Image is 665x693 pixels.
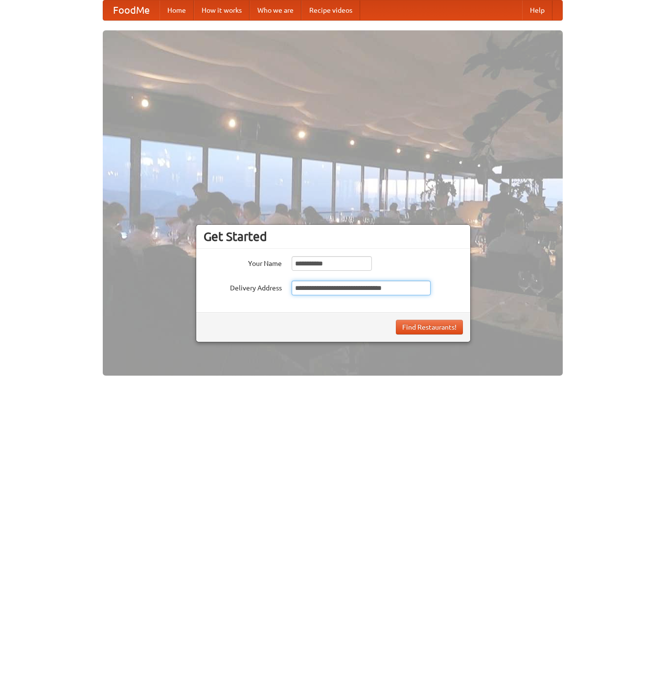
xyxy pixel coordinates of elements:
a: Who we are [250,0,301,20]
a: Home [160,0,194,20]
a: FoodMe [103,0,160,20]
label: Delivery Address [204,281,282,293]
a: Recipe videos [301,0,360,20]
a: Help [522,0,552,20]
button: Find Restaurants! [396,320,463,335]
a: How it works [194,0,250,20]
h3: Get Started [204,229,463,244]
label: Your Name [204,256,282,268]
